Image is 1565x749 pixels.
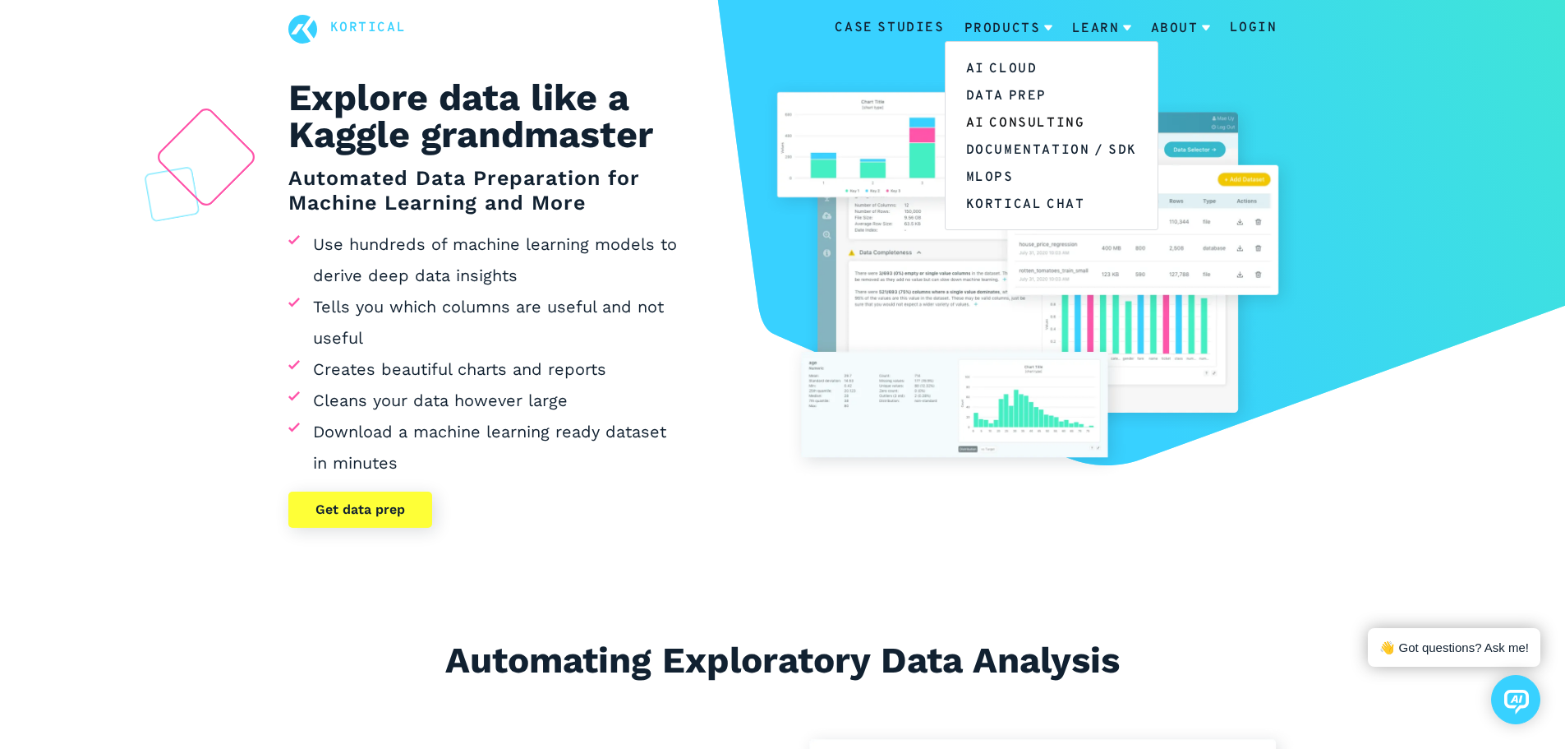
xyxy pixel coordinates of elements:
a: Kortical Chat [946,190,1158,217]
img: Kortical platform's Data Prep feature preview [764,79,1298,477]
a: Kortical [330,18,407,39]
p: Download a machine learning ready dataset in minutes [313,416,684,479]
a: Case Studies [835,18,944,39]
p: Cleans your data however large [313,385,568,416]
p: Use hundreds of machine learning models to derive deep data insights [313,229,684,291]
a: Get data prep [288,492,432,528]
img: background diamond pattern empty big [154,104,258,209]
a: MLOps [946,163,1158,190]
img: Checkpoint [288,385,313,401]
a: Products [964,7,1052,50]
img: Checkpoint [288,291,313,307]
a: About [1151,7,1210,50]
h2: Automating Exploratory Data Analysis [328,633,1238,687]
img: Checkpoint [288,354,313,370]
a: Data Prep [946,81,1158,109]
p: Tells you which columns are useful and not useful [313,291,684,354]
a: Learn [1072,7,1131,50]
img: Checkpoint [288,416,313,432]
h1: Explore data like a Kaggle grandmaster [288,79,684,153]
a: AI Cloud [946,54,1158,81]
a: Login [1230,18,1277,39]
img: background diamond pattern empty small [143,165,200,223]
h4: Automated Data Preparation for Machine Learning and More [288,166,684,215]
img: Checkpoint [288,229,313,245]
a: Documentation / SDK [946,136,1158,163]
p: Creates beautiful charts and reports [313,354,606,385]
a: AI Consulting [946,109,1158,136]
